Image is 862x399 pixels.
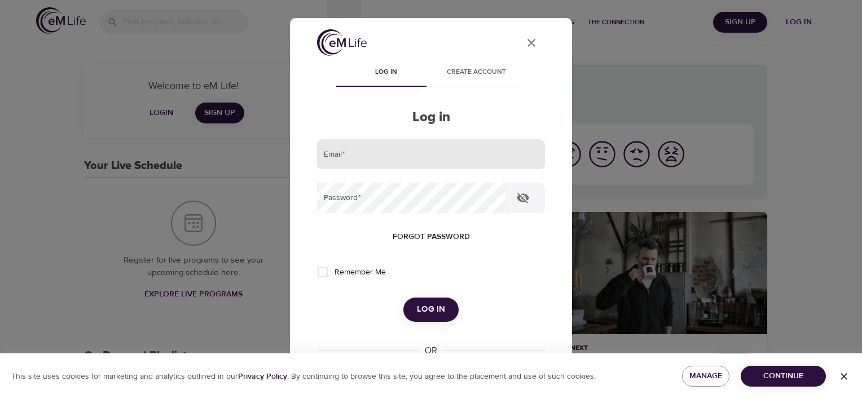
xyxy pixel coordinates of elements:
div: OR [420,344,442,357]
button: Log in [403,298,459,321]
b: Privacy Policy [238,371,287,382]
span: Remember Me [335,267,386,278]
span: Log in [348,66,424,78]
div: disabled tabs example [317,60,545,87]
h2: Log in [317,109,545,126]
span: Create account [438,66,514,78]
span: Forgot password [393,230,470,244]
span: Manage [691,369,720,383]
img: logo [317,29,367,56]
span: Log in [417,302,445,317]
button: Forgot password [388,227,474,247]
button: close [518,29,545,56]
span: Continue [750,369,817,383]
